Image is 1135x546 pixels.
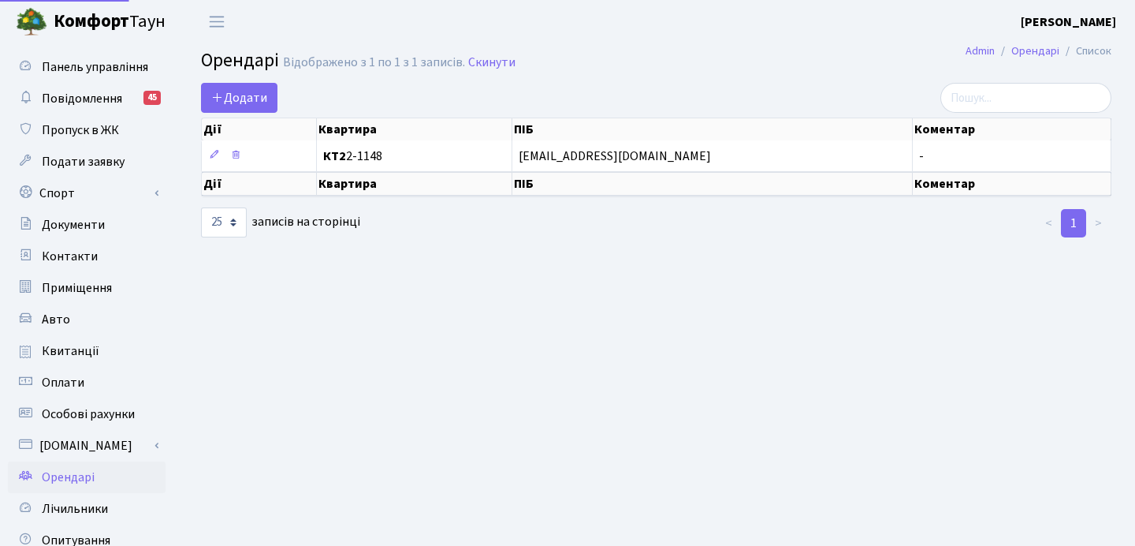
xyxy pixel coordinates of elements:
span: Документи [42,216,105,234]
span: Особові рахунки [42,406,135,423]
a: Оплати [8,367,166,398]
a: Орендарі [1011,43,1059,59]
a: Приміщення [8,272,166,304]
div: 45 [143,91,161,105]
a: Пропуск в ЖК [8,114,166,146]
a: Admin [966,43,995,59]
a: Орендарі [8,462,166,493]
label: записів на сторінці [201,208,360,237]
span: Лічильники [42,500,108,518]
span: Повідомлення [42,90,122,107]
span: - [919,148,924,165]
th: Дії [202,172,317,196]
th: Коментар [913,172,1111,196]
a: Додати [201,83,277,113]
a: Контакти [8,241,166,272]
b: КТ2 [323,148,346,165]
span: Орендарі [42,469,95,486]
a: Спорт [8,178,166,209]
span: [EMAIL_ADDRESS][DOMAIN_NAME] [519,150,906,163]
b: Комфорт [54,9,129,34]
th: ПІБ [512,172,914,196]
span: Додати [211,89,267,107]
span: 2-1148 [323,150,505,163]
div: Відображено з 1 по 1 з 1 записів. [283,55,465,70]
span: Панель управління [42,58,148,76]
a: Панель управління [8,51,166,83]
th: Квартира [317,118,512,140]
a: Подати заявку [8,146,166,178]
span: Таун [54,9,166,36]
span: Квитанції [42,342,99,360]
a: Повідомлення45 [8,83,166,114]
th: Квартира [317,172,512,196]
img: logo.png [16,6,47,38]
th: ПІБ [512,118,914,140]
select: записів на сторінці [201,208,247,237]
a: [DOMAIN_NAME] [8,430,166,462]
span: Подати заявку [42,153,125,170]
a: Квитанції [8,335,166,367]
th: Дії [202,118,317,140]
a: Скинути [468,55,515,70]
span: Орендарі [201,47,279,74]
th: Коментар [913,118,1111,140]
button: Переключити навігацію [197,9,236,35]
a: Авто [8,304,166,335]
span: Оплати [42,374,84,391]
input: Пошук... [940,83,1111,113]
span: Приміщення [42,279,112,297]
a: 1 [1061,209,1086,237]
li: Список [1059,43,1111,60]
span: Авто [42,311,70,328]
span: Контакти [42,248,98,265]
nav: breadcrumb [942,35,1135,68]
b: [PERSON_NAME] [1021,13,1116,31]
a: [PERSON_NAME] [1021,13,1116,32]
span: Пропуск в ЖК [42,122,119,139]
a: Особові рахунки [8,398,166,430]
a: Лічильники [8,493,166,525]
a: Документи [8,209,166,241]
